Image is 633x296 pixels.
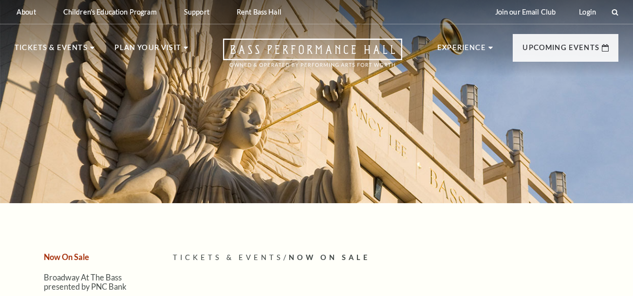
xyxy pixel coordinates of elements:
p: Plan Your Visit [114,42,181,59]
p: About [17,8,36,16]
p: Rent Bass Hall [237,8,281,16]
p: Children's Education Program [63,8,157,16]
a: Now On Sale [44,252,89,261]
span: Tickets & Events [173,253,283,261]
a: Broadway At The Bass presented by PNC Bank [44,273,127,291]
p: Tickets & Events [15,42,88,59]
p: Experience [437,42,486,59]
span: Now On Sale [289,253,370,261]
p: Upcoming Events [522,42,599,59]
p: Support [184,8,209,16]
p: / [173,252,618,264]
